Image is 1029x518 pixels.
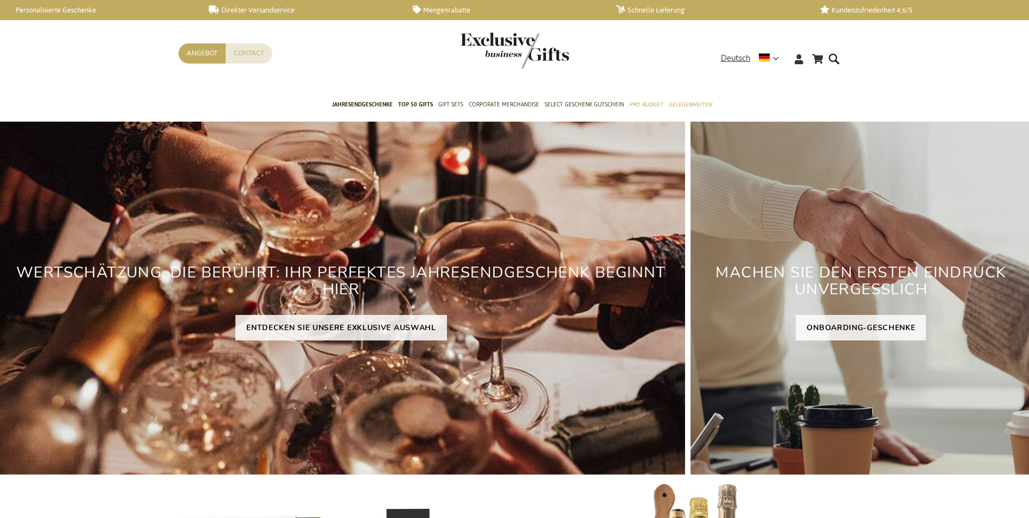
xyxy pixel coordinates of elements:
a: Mengenrabatte [413,5,599,15]
span: TOP 50 Gifts [398,99,433,110]
a: Schnelle Lieferung [616,5,802,15]
a: Direkter Versandservice [209,5,395,15]
span: Pro Budget [629,99,663,110]
span: Gift Sets [438,99,463,110]
span: Corporate Merchandise [469,99,539,110]
a: store logo [461,33,515,68]
a: Kundenzufriedenheit 4,6/5 [820,5,1006,15]
a: Personalisierte Geschenke [5,5,191,15]
a: Angebot [178,43,226,64]
span: Gelegenheiten [668,99,712,110]
div: Deutsch [721,52,786,65]
span: Deutsch [721,52,751,65]
a: ENTDECKEN SIE UNSERE EXKLUSIVE AUSWAHL [235,315,447,340]
span: Select Geschenk Gutschein [545,99,624,110]
span: Jahresendgeschenke [332,99,393,110]
a: Contact [226,43,272,64]
a: ONBOARDING-GESCHENKE [796,315,926,340]
img: Exclusive Business gifts logo [461,33,569,68]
